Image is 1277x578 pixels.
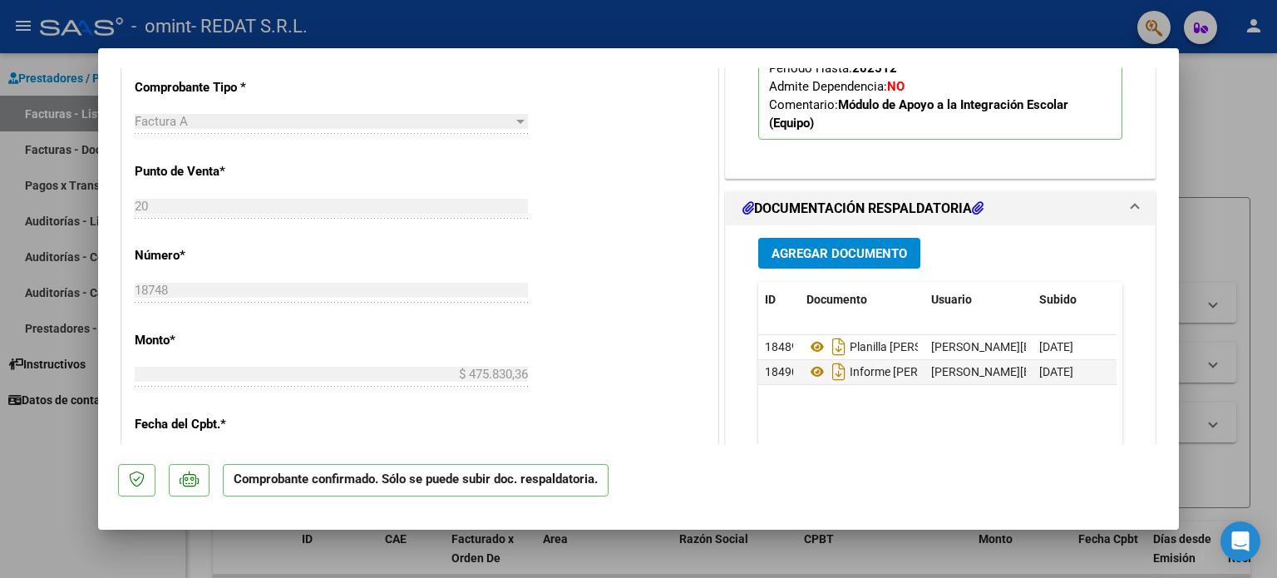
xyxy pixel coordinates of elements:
[828,333,850,360] i: Descargar documento
[1033,282,1116,318] datatable-header-cell: Subido
[800,282,924,318] datatable-header-cell: Documento
[742,199,984,219] h1: DOCUMENTACIÓN RESPALDATORIA
[1039,340,1073,353] span: [DATE]
[135,331,306,350] p: Monto
[758,238,920,269] button: Agregar Documento
[772,246,907,261] span: Agregar Documento
[931,293,972,306] span: Usuario
[852,61,897,76] strong: 202512
[769,6,1068,131] span: CUIL: Nombre y Apellido: Período Desde: Período Hasta: Admite Dependencia:
[1116,282,1199,318] datatable-header-cell: Acción
[1039,293,1077,306] span: Subido
[726,225,1155,571] div: DOCUMENTACIÓN RESPALDATORIA
[135,415,306,434] p: Fecha del Cpbt.
[765,365,798,378] span: 18490
[758,282,800,318] datatable-header-cell: ID
[223,464,609,496] p: Comprobante confirmado. Sólo se puede subir doc. respaldatoria.
[806,340,1008,353] span: Planilla [PERSON_NAME] 0725
[1220,521,1260,561] div: Open Intercom Messenger
[1039,365,1073,378] span: [DATE]
[135,114,188,129] span: Factura A
[135,246,306,265] p: Número
[135,78,306,97] p: Comprobante Tipo *
[828,358,850,385] i: Descargar documento
[765,340,798,353] span: 18489
[135,162,306,181] p: Punto de Venta
[924,282,1033,318] datatable-header-cell: Usuario
[765,293,776,306] span: ID
[887,79,905,94] strong: NO
[806,293,867,306] span: Documento
[726,192,1155,225] mat-expansion-panel-header: DOCUMENTACIÓN RESPALDATORIA
[769,97,1068,131] span: Comentario:
[806,365,982,378] span: Informe [PERSON_NAME]
[769,97,1068,131] strong: Módulo de Apoyo a la Integración Escolar (Equipo)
